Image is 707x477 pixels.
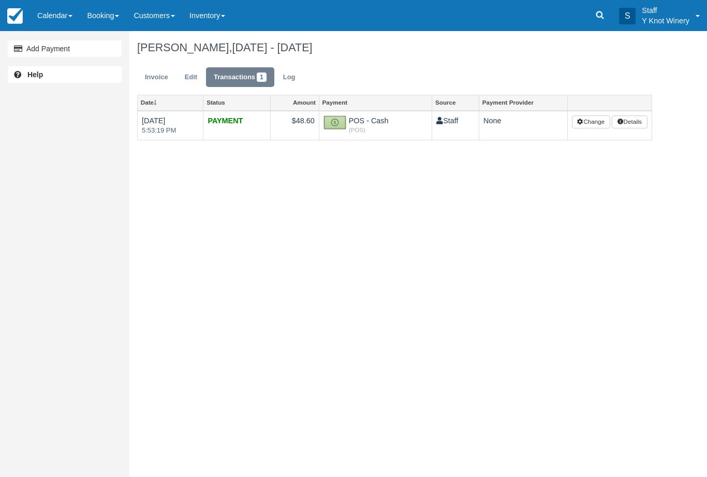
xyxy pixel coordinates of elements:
[208,117,243,125] strong: PAYMENT
[8,66,122,83] a: Help
[232,41,312,54] span: [DATE] - [DATE]
[319,95,432,110] a: Payment
[137,67,176,88] a: Invoice
[319,111,432,140] td: POS - Cash
[271,111,319,140] td: $48.60
[275,67,303,88] a: Log
[27,70,43,79] b: Help
[479,95,567,110] a: Payment Provider
[323,115,346,129] img: money.png
[612,115,647,129] button: Details
[138,95,203,110] a: Date
[642,16,689,26] p: Y Knot Winery
[479,111,568,140] td: None
[257,73,267,82] span: 1
[142,126,199,136] em: 5:53:19 PM
[206,67,274,88] a: Transactions1
[432,111,479,140] td: Staff
[137,41,652,54] h1: [PERSON_NAME],
[8,40,122,57] a: Add Payment
[642,5,689,16] p: Staff
[323,126,428,134] em: (POS)
[572,115,610,129] button: Change
[271,95,318,110] a: Amount
[177,67,205,88] a: Edit
[7,8,23,24] img: checkfront-main-nav-mini-logo.png
[138,111,203,140] td: [DATE]
[619,8,636,24] div: S
[203,95,270,110] a: Status
[432,95,479,110] a: Source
